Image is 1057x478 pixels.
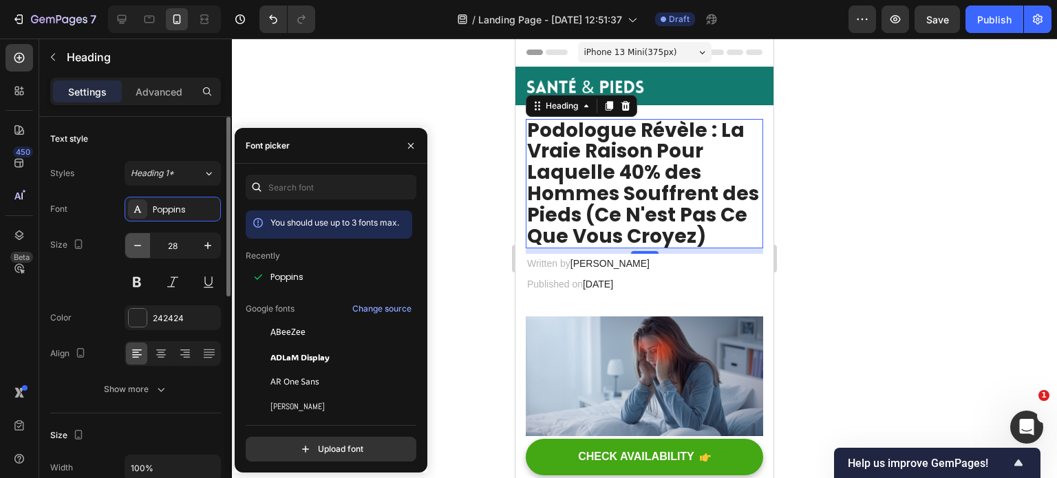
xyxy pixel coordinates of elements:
[153,312,217,325] div: 242424
[915,6,960,33] button: Save
[848,457,1010,470] span: Help us improve GemPages!
[515,39,773,478] iframe: Design area
[270,271,303,283] span: Poppins
[50,167,74,180] div: Styles
[848,455,1027,471] button: Show survey - Help us improve GemPages!
[50,461,73,474] div: Width
[104,382,168,396] div: Show more
[246,250,280,262] p: Recently
[352,303,412,315] div: Change source
[669,13,690,25] span: Draft
[472,12,476,27] span: /
[478,12,622,27] span: Landing Page - [DATE] 12:51:37
[977,12,1012,27] div: Publish
[50,133,88,145] div: Text style
[299,442,363,456] div: Upload font
[136,85,182,99] p: Advanced
[259,6,315,33] div: Undo/Redo
[68,85,107,99] p: Settings
[50,236,87,254] div: Size
[125,161,221,186] button: Heading 1*
[50,426,87,445] div: Size
[270,351,330,363] span: ADLaM Display
[50,377,221,402] button: Show more
[153,204,217,216] div: Poppins
[50,203,67,215] div: Font
[1038,390,1049,401] span: 1
[50,312,72,324] div: Color
[965,6,1023,33] button: Publish
[10,252,33,263] div: Beta
[1010,411,1043,444] iframe: Intercom live chat
[131,167,174,180] span: Heading 1*
[90,11,96,28] p: 7
[246,140,290,152] div: Font picker
[352,301,412,317] button: Change source
[270,326,306,338] span: ABeeZee
[246,303,295,315] p: Google fonts
[13,146,33,157] div: 450
[270,376,319,388] span: AR One Sans
[926,14,949,25] span: Save
[50,345,89,363] div: Align
[270,400,325,413] span: [PERSON_NAME]
[246,175,416,199] input: Search font
[246,437,416,461] button: Upload font
[270,217,399,228] span: You should use up to 3 fonts max.
[6,6,103,33] button: 7
[67,49,215,65] p: Heading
